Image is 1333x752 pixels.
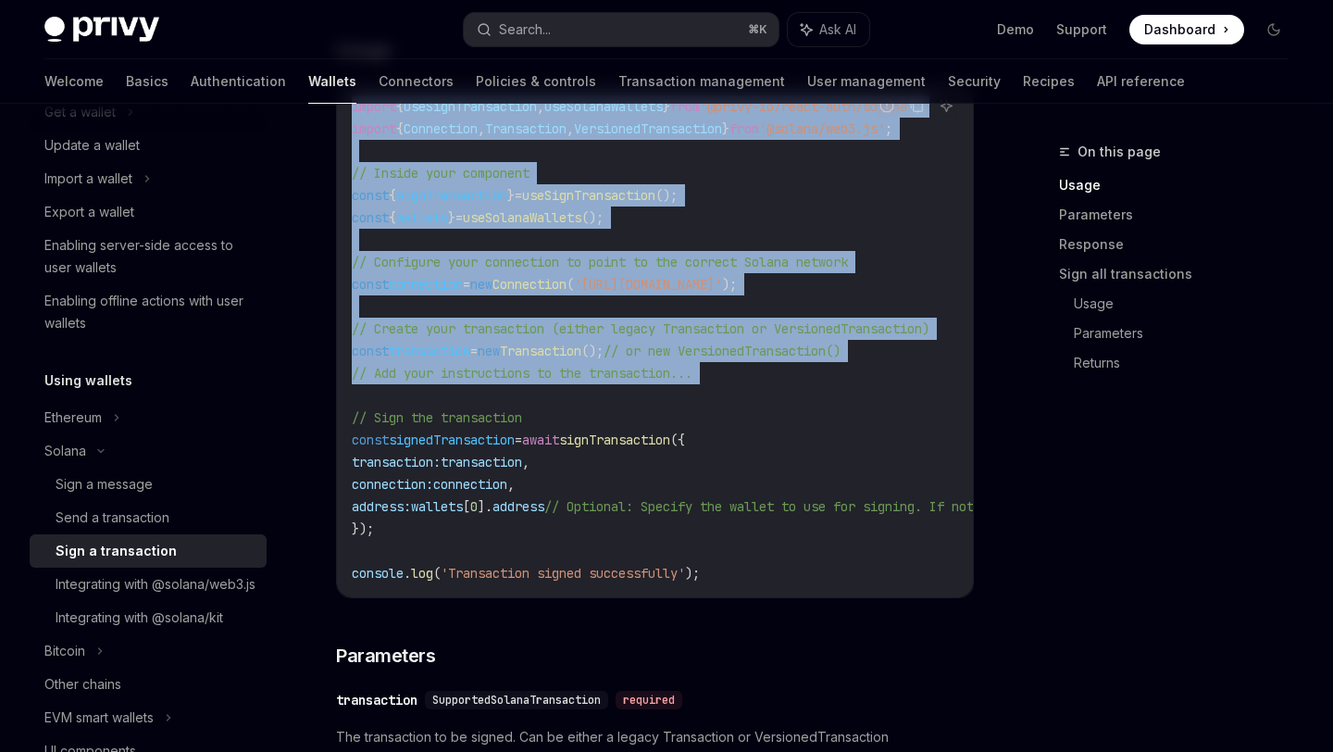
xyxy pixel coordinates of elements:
[44,440,86,462] div: Solana
[404,120,478,137] span: Connection
[700,98,915,115] span: '@privy-io/react-auth/solana'
[1056,20,1107,39] a: Support
[396,187,507,204] span: signTransaction
[308,59,356,104] a: Wallets
[544,498,1277,515] span: // Optional: Specify the wallet to use for signing. If not provided, the first wallet will be used.
[463,276,470,293] span: =
[455,209,463,226] span: =
[819,20,856,39] span: Ask AI
[470,498,478,515] span: 0
[56,573,255,595] div: Integrating with @solana/web3.js
[336,691,417,709] div: transaction
[389,432,515,448] span: signedTransaction
[788,13,869,46] button: Ask AI
[478,120,485,137] span: ,
[559,432,670,448] span: signTransaction
[492,276,567,293] span: Connection
[30,195,267,229] a: Export a wallet
[352,209,389,226] span: const
[1059,230,1303,259] a: Response
[618,59,785,104] a: Transaction management
[56,507,169,529] div: Send a transaction
[352,565,404,582] span: console
[389,187,396,204] span: {
[30,229,267,284] a: Enabling server-side access to user wallets
[463,209,581,226] span: useSolanaWallets
[411,565,433,582] span: log
[1078,141,1161,163] span: On this page
[581,209,604,226] span: ();
[537,98,544,115] span: ,
[1059,200,1303,230] a: Parameters
[478,498,492,515] span: ].
[1074,348,1303,378] a: Returns
[670,98,700,115] span: from
[544,98,663,115] span: useSolanaWallets
[655,187,678,204] span: ();
[470,276,492,293] span: new
[44,707,154,729] div: EVM smart wallets
[500,343,581,359] span: Transaction
[352,476,433,493] span: connection:
[30,668,267,701] a: Other chains
[44,673,121,696] div: Other chains
[1074,289,1303,319] a: Usage
[515,187,522,204] span: =
[499,19,551,41] div: Search...
[492,498,544,515] span: address
[352,432,389,448] span: const
[670,432,685,448] span: ({
[1074,319,1303,348] a: Parameters
[44,290,255,334] div: Enabling offline actions with user wallets
[352,520,374,537] span: });
[663,98,670,115] span: }
[30,568,267,601] a: Integrating with @solana/web3.js
[352,98,396,115] span: import
[1259,15,1289,44] button: Toggle dark mode
[352,254,848,270] span: // Configure your connection to point to the correct Solana network
[44,370,132,392] h5: Using wallets
[522,432,559,448] span: await
[433,476,507,493] span: connection
[574,276,722,293] span: '[URL][DOMAIN_NAME]'
[352,365,692,382] span: // Add your instructions to the transaction...
[685,565,700,582] span: );
[478,343,500,359] span: new
[433,565,441,582] span: (
[759,120,885,137] span: '@solana/web3.js'
[30,534,267,568] a: Sign a transaction
[1144,20,1215,39] span: Dashboard
[44,234,255,279] div: Enabling server-side access to user wallets
[56,473,153,495] div: Sign a message
[807,59,926,104] a: User management
[885,120,892,137] span: ;
[396,209,448,226] span: wallets
[729,120,759,137] span: from
[44,168,132,190] div: Import a wallet
[44,134,140,157] div: Update a wallet
[997,20,1034,39] a: Demo
[515,432,522,448] span: =
[464,13,778,46] button: Search...⌘K
[574,120,722,137] span: VersionedTransaction
[30,129,267,162] a: Update a wallet
[581,343,604,359] span: ();
[507,476,515,493] span: ,
[448,209,455,226] span: }
[56,607,223,629] div: Integrating with @solana/kit
[30,468,267,501] a: Sign a message
[30,284,267,340] a: Enabling offline actions with user wallets
[722,120,729,137] span: }
[389,276,463,293] span: connection
[470,343,478,359] span: =
[352,320,929,337] span: // Create your transaction (either legacy Transaction or VersionedTransaction)
[191,59,286,104] a: Authentication
[1129,15,1244,44] a: Dashboard
[396,120,404,137] span: {
[352,409,522,426] span: // Sign the transaction
[352,343,389,359] span: const
[604,343,841,359] span: // or new VersionedTransaction()
[352,498,411,515] span: address:
[404,565,411,582] span: .
[396,98,404,115] span: {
